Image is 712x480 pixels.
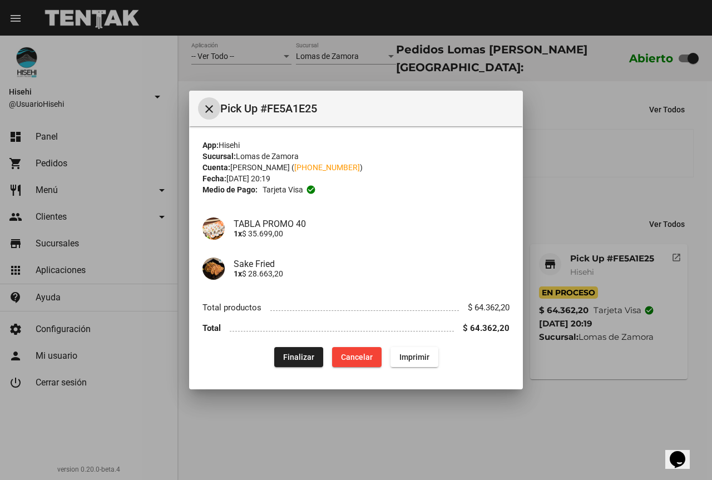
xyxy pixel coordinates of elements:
strong: Fecha: [202,174,226,183]
b: 1x [234,269,242,278]
div: [PERSON_NAME] ( ) [202,162,510,173]
mat-icon: Cerrar [202,102,216,116]
li: Total $ 64.362,20 [202,318,510,339]
span: Tarjeta visa [263,184,303,195]
strong: Sucursal: [202,152,236,161]
iframe: chat widget [665,436,701,469]
strong: Medio de Pago: [202,184,258,195]
img: 233f921c-6f6e-4fc6-b68a-eefe42c7556a.jpg [202,217,225,240]
strong: App: [202,141,219,150]
span: Finalizar [283,353,314,362]
h4: Sake Fried [234,259,510,269]
button: Finalizar [274,347,323,367]
button: Imprimir [390,347,438,367]
p: $ 35.699,00 [234,229,510,238]
span: Imprimir [399,353,429,362]
span: Cancelar [341,353,373,362]
h4: TABLA PROMO 40 [234,219,510,229]
strong: Cuenta: [202,163,230,172]
div: [DATE] 20:19 [202,173,510,184]
p: $ 28.663,20 [234,269,510,278]
span: Pick Up #FE5A1E25 [220,100,514,117]
mat-icon: check_circle [306,185,316,195]
a: [PHONE_NUMBER] [294,163,360,172]
li: Total productos $ 64.362,20 [202,298,510,318]
img: 744f8bd0-e22d-4c0f-a891-a43f320d2945.jpg [202,258,225,280]
button: Cancelar [332,347,382,367]
b: 1x [234,229,242,238]
button: Cerrar [198,97,220,120]
div: Lomas de Zamora [202,151,510,162]
div: Hisehi [202,140,510,151]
